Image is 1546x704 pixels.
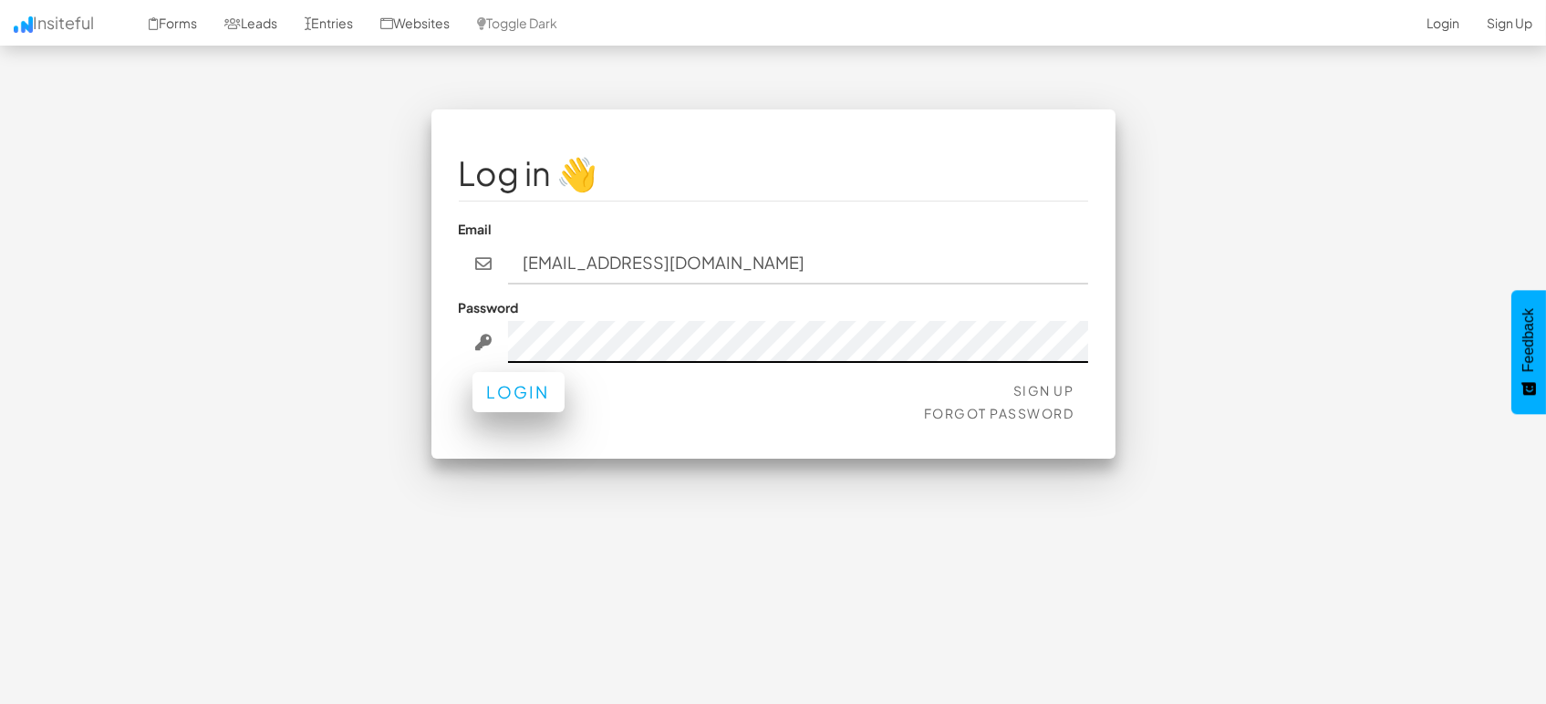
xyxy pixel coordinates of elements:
a: Sign Up [1013,382,1074,399]
label: Password [459,298,519,316]
img: icon.png [14,16,33,33]
h1: Log in 👋 [459,155,1088,192]
button: Login [472,372,565,412]
label: Email [459,220,493,238]
span: Feedback [1520,308,1537,372]
button: Feedback - Show survey [1511,290,1546,414]
input: john@doe.com [508,243,1088,285]
a: Forgot Password [924,405,1074,421]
